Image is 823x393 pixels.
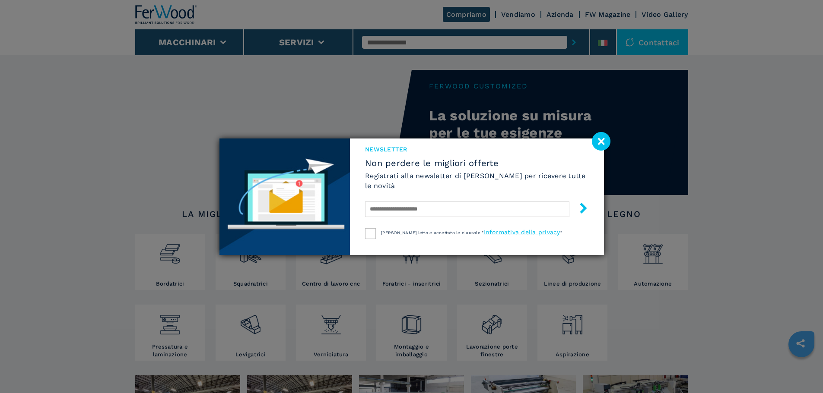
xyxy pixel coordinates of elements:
[365,158,588,168] span: Non perdere le migliori offerte
[483,229,560,236] a: informativa della privacy
[560,230,562,235] span: "
[365,145,588,154] span: NEWSLETTER
[381,230,483,235] span: [PERSON_NAME] letto e accettato le clausole "
[365,171,588,191] h6: Registrati alla newsletter di [PERSON_NAME] per ricevere tutte le novità
[219,138,350,255] img: Newsletter image
[569,199,589,220] button: submit-button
